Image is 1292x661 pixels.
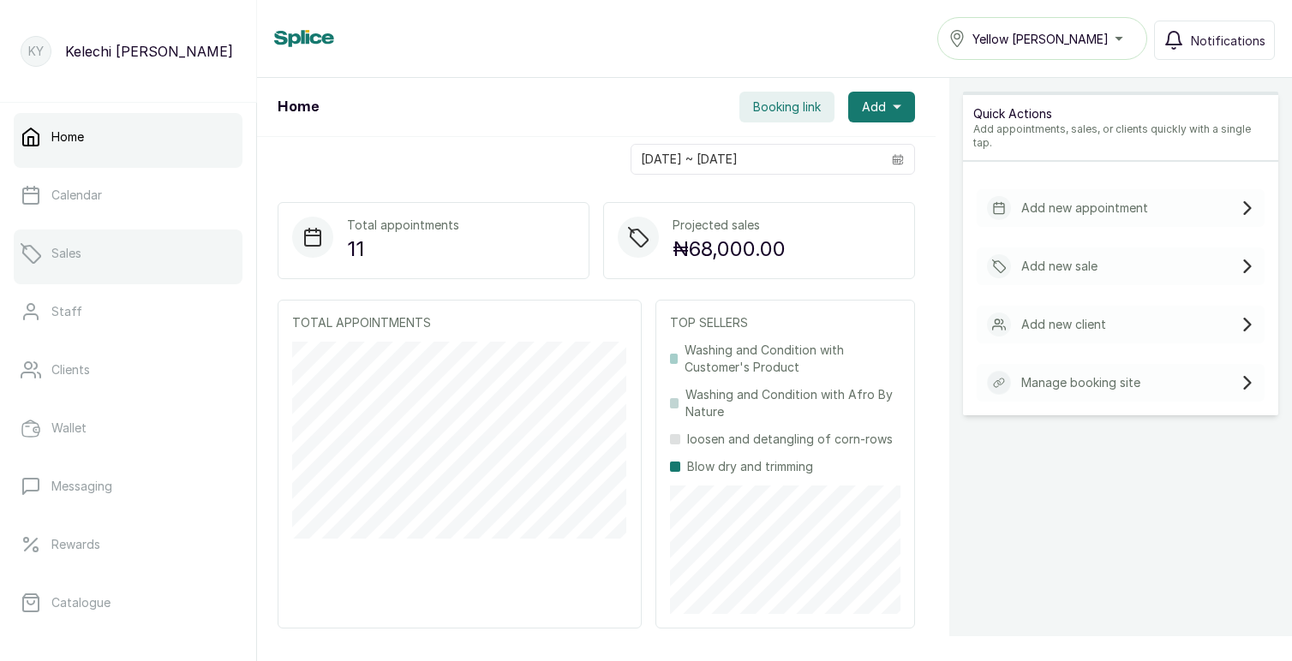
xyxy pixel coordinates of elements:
[292,314,627,331] p: TOTAL APPOINTMENTS
[848,92,915,122] button: Add
[51,245,81,262] p: Sales
[51,303,82,320] p: Staff
[739,92,834,122] button: Booking link
[51,361,90,378] p: Clients
[685,342,900,376] p: Washing and Condition with Customer's Product
[1021,316,1106,333] p: Add new client
[278,97,319,117] h1: Home
[51,128,84,146] p: Home
[973,122,1268,150] p: Add appointments, sales, or clients quickly with a single tap.
[673,234,786,265] p: ₦68,000.00
[753,98,821,116] span: Booking link
[14,171,242,219] a: Calendar
[14,521,242,569] a: Rewards
[28,43,44,60] p: KY
[1154,21,1275,60] button: Notifications
[14,346,242,394] a: Clients
[972,30,1109,48] span: Yellow [PERSON_NAME]
[65,41,233,62] p: Kelechi [PERSON_NAME]
[51,187,102,204] p: Calendar
[14,229,242,277] a: Sales
[862,98,886,116] span: Add
[687,431,893,448] p: loosen and detangling of corn-rows
[347,217,459,234] p: Total appointments
[631,145,882,174] input: Select date
[1021,374,1140,391] p: Manage booking site
[51,536,100,553] p: Rewards
[892,153,904,165] svg: calendar
[685,386,900,420] p: Washing and Condition with Afro By Nature
[1021,258,1098,275] p: Add new sale
[937,17,1147,60] button: Yellow [PERSON_NAME]
[51,594,111,611] p: Catalogue
[670,314,900,331] p: TOP SELLERS
[973,105,1268,122] p: Quick Actions
[1191,32,1265,50] span: Notifications
[51,420,87,437] p: Wallet
[51,478,112,495] p: Messaging
[14,579,242,627] a: Catalogue
[14,404,242,452] a: Wallet
[14,113,242,161] a: Home
[14,288,242,336] a: Staff
[1021,199,1148,217] p: Add new appointment
[14,462,242,510] a: Messaging
[687,458,813,475] p: Blow dry and trimming
[347,234,459,265] p: 11
[673,217,786,234] p: Projected sales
